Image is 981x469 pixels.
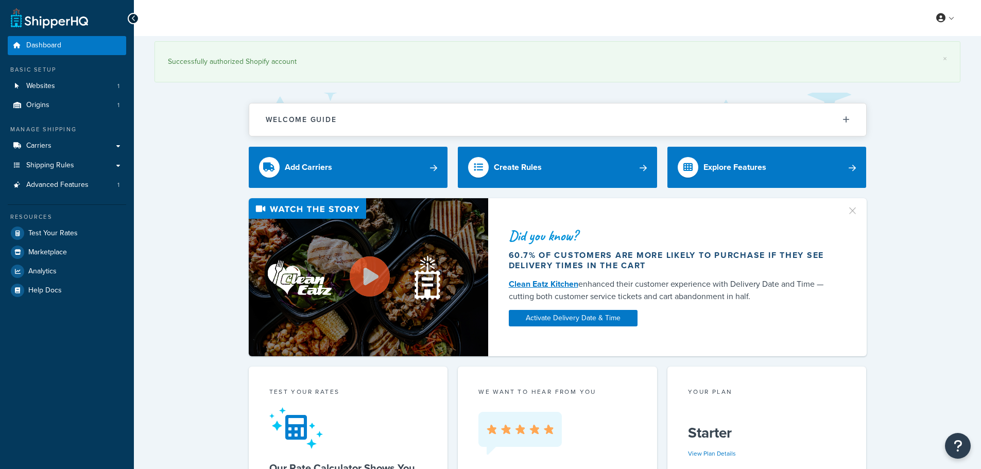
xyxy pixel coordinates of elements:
[8,224,126,242] a: Test Your Rates
[168,55,947,69] div: Successfully authorized Shopify account
[8,243,126,262] a: Marketplace
[117,181,119,189] span: 1
[458,147,657,188] a: Create Rules
[8,96,126,115] a: Origins1
[28,267,57,276] span: Analytics
[494,160,542,175] div: Create Rules
[249,147,448,188] a: Add Carriers
[943,55,947,63] a: ×
[8,136,126,155] a: Carriers
[8,77,126,96] a: Websites1
[8,213,126,221] div: Resources
[269,387,427,399] div: Test your rates
[688,387,846,399] div: Your Plan
[26,41,61,50] span: Dashboard
[266,116,337,124] h2: Welcome Guide
[8,176,126,195] a: Advanced Features1
[509,278,834,303] div: enhanced their customer experience with Delivery Date and Time — cutting both customer service ti...
[688,449,736,458] a: View Plan Details
[28,286,62,295] span: Help Docs
[249,198,488,356] img: Video thumbnail
[945,433,971,459] button: Open Resource Center
[8,96,126,115] li: Origins
[8,176,126,195] li: Advanced Features
[8,281,126,300] a: Help Docs
[509,250,834,271] div: 60.7% of customers are more likely to purchase if they see delivery times in the cart
[28,248,67,257] span: Marketplace
[249,103,866,136] button: Welcome Guide
[117,82,119,91] span: 1
[509,229,834,243] div: Did you know?
[117,101,119,110] span: 1
[26,161,74,170] span: Shipping Rules
[8,77,126,96] li: Websites
[26,181,89,189] span: Advanced Features
[26,82,55,91] span: Websites
[285,160,332,175] div: Add Carriers
[8,156,126,175] a: Shipping Rules
[28,229,78,238] span: Test Your Rates
[667,147,867,188] a: Explore Features
[688,425,846,441] h5: Starter
[26,101,49,110] span: Origins
[478,387,636,396] p: we want to hear from you
[26,142,51,150] span: Carriers
[8,65,126,74] div: Basic Setup
[509,310,638,326] a: Activate Delivery Date & Time
[703,160,766,175] div: Explore Features
[8,36,126,55] a: Dashboard
[8,125,126,134] div: Manage Shipping
[509,278,578,290] a: Clean Eatz Kitchen
[8,262,126,281] a: Analytics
